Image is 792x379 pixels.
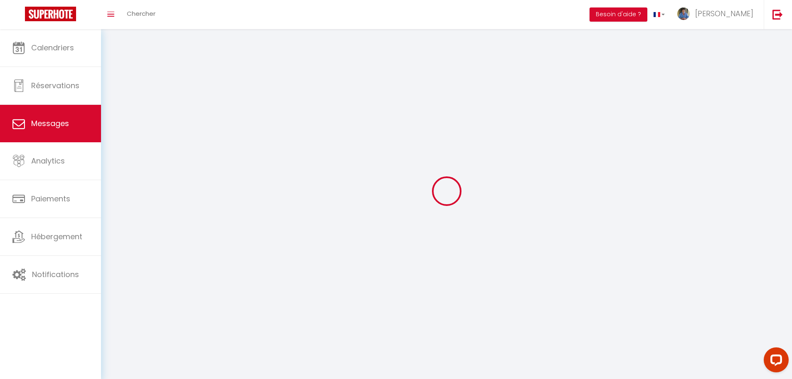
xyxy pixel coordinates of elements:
span: Messages [31,118,69,129]
span: Chercher [127,9,155,18]
span: Paiements [31,193,70,204]
img: ... [677,7,690,20]
span: Calendriers [31,42,74,53]
button: Besoin d'aide ? [590,7,647,22]
span: Analytics [31,156,65,166]
iframe: LiveChat chat widget [757,344,792,379]
img: logout [772,9,783,20]
span: Hébergement [31,231,82,242]
span: Notifications [32,269,79,280]
span: Réservations [31,80,79,91]
img: Super Booking [25,7,76,21]
span: [PERSON_NAME] [695,8,753,19]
